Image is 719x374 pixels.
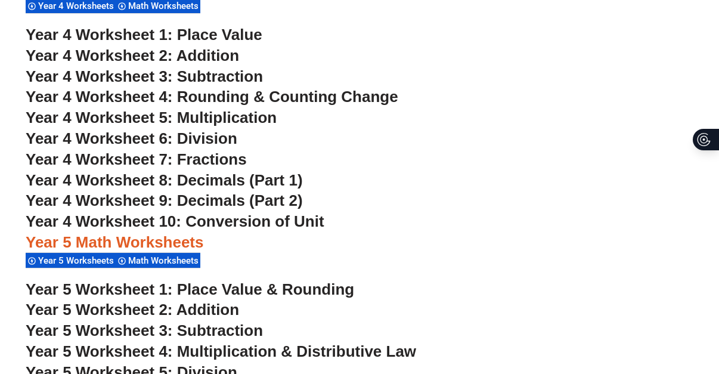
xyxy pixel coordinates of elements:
span: Math Worksheets [128,1,202,11]
a: Year 4 Worksheet 5: Multiplication [26,109,277,126]
a: Year 5 Worksheet 4: Multiplication & Distributive Law [26,342,416,360]
a: Year 4 Worksheet 9: Decimals (Part 2) [26,191,303,209]
a: Year 5 Worksheet 3: Subtraction [26,322,263,339]
a: Year 4 Worksheet 3: Subtraction [26,67,263,85]
div: Year 5 Worksheets [26,252,116,268]
a: Year 5 Worksheet 2: Addition [26,301,239,319]
a: Year 4 Worksheet 7: Fractions [26,150,247,168]
span: Year 4 Worksheets [38,1,117,11]
span: Math Worksheets [128,255,202,266]
a: Year 4 Worksheet 6: Division [26,129,237,147]
iframe: Chat Widget [515,239,719,374]
a: Year 4 Worksheet 4: Rounding & Counting Change [26,88,398,106]
a: Year 4 Worksheet 8: Decimals (Part 1) [26,171,303,189]
a: Year 5 Worksheet 1: Place Value & Rounding [26,280,354,298]
span: Year 5 Worksheets [38,255,117,266]
a: Year 4 Worksheet 10: Conversion of Unit [26,212,324,230]
a: Year 4 Worksheet 1: Place Value [26,26,262,44]
a: Year 4 Worksheet 2: Addition [26,47,239,64]
h3: Year 5 Math Worksheets [26,233,693,253]
div: Math Worksheets [116,252,200,268]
